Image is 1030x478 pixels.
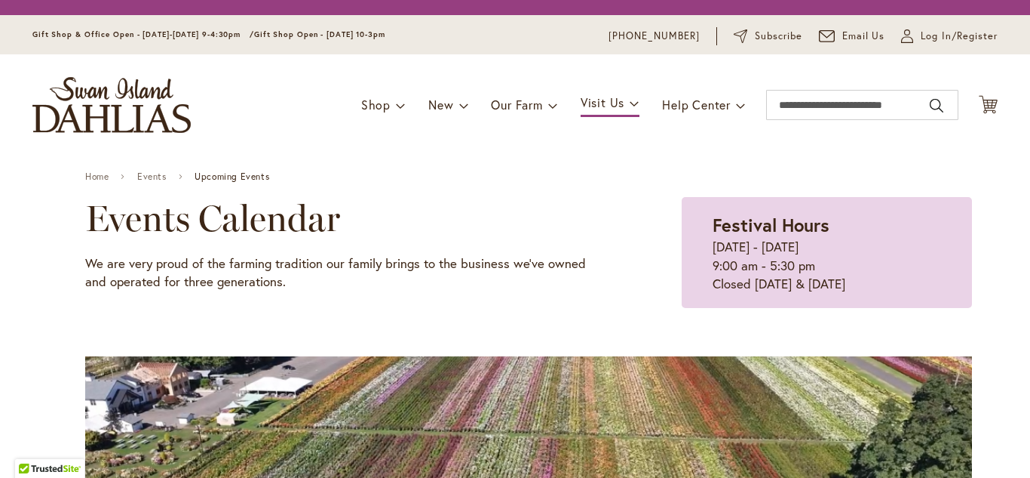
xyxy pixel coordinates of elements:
span: Upcoming Events [195,171,269,182]
span: Shop [361,97,391,113]
span: Visit Us [581,94,624,110]
a: Email Us [819,29,885,44]
a: Events [137,171,167,182]
span: New [428,97,453,113]
p: We are very proud of the farming tradition our family brings to the business we've owned and oper... [85,254,606,291]
button: Search [930,94,943,118]
span: Log In/Register [921,29,998,44]
a: store logo [32,77,191,133]
span: Email Us [842,29,885,44]
a: Subscribe [734,29,802,44]
span: Our Farm [491,97,542,113]
span: Help Center [662,97,731,113]
span: Subscribe [755,29,802,44]
span: Gift Shop & Office Open - [DATE]-[DATE] 9-4:30pm / [32,29,254,39]
a: Home [85,171,109,182]
h2: Events Calendar [85,197,606,239]
a: [PHONE_NUMBER] [608,29,700,44]
a: Log In/Register [901,29,998,44]
strong: Festival Hours [713,213,829,237]
span: Gift Shop Open - [DATE] 10-3pm [254,29,385,39]
p: [DATE] - [DATE] 9:00 am - 5:30 pm Closed [DATE] & [DATE] [713,238,941,293]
